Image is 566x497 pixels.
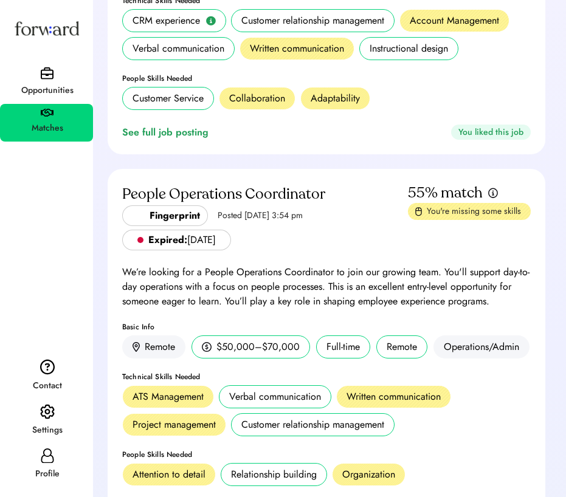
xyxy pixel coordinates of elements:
[41,67,53,80] img: briefcase.svg
[410,13,499,28] div: Account Management
[40,359,55,375] img: contact.svg
[1,83,93,98] div: Opportunities
[1,121,93,135] div: Matches
[229,91,285,106] div: Collaboration
[133,13,200,28] div: CRM experience
[41,109,53,117] img: handshake.svg
[229,389,321,404] div: Verbal communication
[347,389,441,404] div: Written communication
[40,404,55,420] img: settings.svg
[202,341,212,352] img: money.svg
[216,340,300,354] div: $50,000–$70,000
[122,185,405,204] div: People Operations Coordinator
[133,467,205,482] div: Attention to detail
[122,75,531,82] div: People Skills Needed
[122,451,531,458] div: People Skills Needed
[205,16,216,26] img: info-green.svg
[122,373,531,380] div: Technical Skills Needed
[133,41,224,56] div: Verbal communication
[148,233,187,247] strong: Expired:
[133,417,216,432] div: Project management
[342,467,395,482] div: Organization
[415,207,422,216] img: missing-skills.svg
[433,335,530,358] div: Operations/Admin
[130,208,145,223] img: fingerprintjs_logo.jpeg
[1,423,93,437] div: Settings
[150,208,200,223] div: Fingerprint
[311,91,360,106] div: Adaptability
[316,335,370,358] div: Full-time
[241,417,384,432] div: Customer relationship management
[122,265,531,309] div: We’re looking for a People Operations Coordinator to join our growing team. You'll support day-to...
[1,379,93,393] div: Contact
[376,335,427,358] div: Remote
[231,467,317,482] div: Relationship building
[133,389,204,404] div: ATS Management
[133,91,204,106] div: Customer Service
[451,125,531,140] div: You liked this job
[122,125,213,140] a: See full job posting
[218,210,303,222] div: Posted [DATE] 3:54 pm
[148,233,216,247] div: [DATE]
[133,342,140,352] img: location.svg
[427,205,523,218] div: You're missing some skills
[145,340,175,354] div: Remote
[488,187,499,199] img: info.svg
[122,323,531,331] div: Basic Info
[408,183,483,203] div: 55% match
[12,10,81,47] img: Forward logo
[241,13,384,28] div: Customer relationship management
[250,41,344,56] div: Written communication
[1,467,93,481] div: Profile
[370,41,448,56] div: Instructional design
